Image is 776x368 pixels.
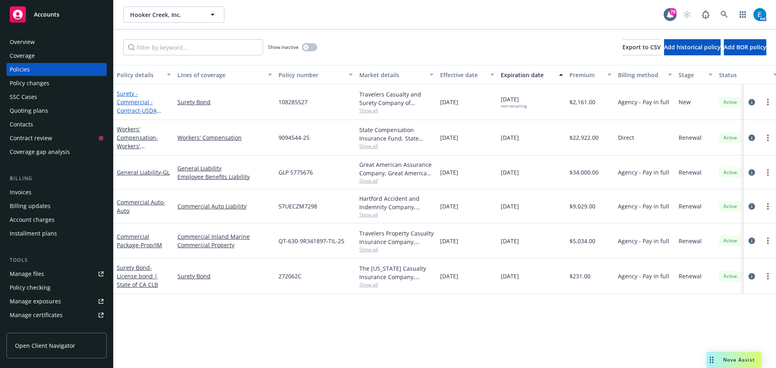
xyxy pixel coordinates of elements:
[747,97,757,107] a: circleInformation
[6,295,107,308] a: Manage exposures
[10,132,52,145] div: Contract review
[6,200,107,212] a: Billing updates
[6,77,107,90] a: Policy changes
[763,97,773,107] a: more
[177,71,263,79] div: Lines of coverage
[275,65,356,84] button: Policy number
[569,237,595,245] span: $5,034.00
[569,202,595,210] span: $9,029.00
[359,143,434,149] span: Show all
[117,264,158,288] span: - License bond | State of CA CLB
[735,6,751,23] a: Switch app
[679,237,702,245] span: Renewal
[359,281,434,288] span: Show all
[117,71,162,79] div: Policy details
[501,168,519,177] span: [DATE]
[501,95,527,109] span: [DATE]
[618,168,669,177] span: Agency - Pay in full
[10,145,70,158] div: Coverage gap analysis
[763,168,773,177] a: more
[569,133,599,142] span: $22,922.00
[6,256,107,264] div: Tools
[278,133,310,142] span: 9094544-25
[6,3,107,26] a: Accounts
[622,43,661,51] span: Export to CSV
[356,65,437,84] button: Market details
[716,6,732,23] a: Search
[6,267,107,280] a: Manage files
[722,134,738,141] span: Active
[130,11,200,19] span: Hooker Creek, Inc.
[10,118,33,131] div: Contacts
[679,272,702,280] span: Renewal
[566,65,615,84] button: Premium
[722,169,738,176] span: Active
[501,237,519,245] span: [DATE]
[6,49,107,62] a: Coverage
[6,36,107,48] a: Overview
[359,126,434,143] div: State Compensation Insurance Fund, State Compensation Insurance Fund (SCIF)
[15,341,75,350] span: Open Client Navigator
[6,213,107,226] a: Account charges
[359,229,434,246] div: Travelers Property Casualty Insurance Company, Travelers Insurance
[569,272,590,280] span: $231.00
[359,246,434,253] span: Show all
[278,202,317,210] span: 57UECZM7298
[278,272,302,280] span: 272062C
[747,236,757,246] a: circleInformation
[724,43,766,51] span: Add BOR policy
[618,202,669,210] span: Agency - Pay in full
[6,309,107,322] a: Manage certificates
[6,118,107,131] a: Contacts
[722,99,738,106] span: Active
[6,186,107,199] a: Invoices
[440,272,458,280] span: [DATE]
[763,202,773,211] a: more
[10,200,51,212] div: Billing updates
[615,65,675,84] button: Billing method
[117,264,158,288] a: Surety Bond
[722,237,738,244] span: Active
[664,43,721,51] span: Add historical policy
[747,202,757,211] a: circleInformation
[117,134,158,158] span: - Workers' Compensation
[618,98,669,106] span: Agency - Pay in full
[10,213,55,226] div: Account charges
[747,271,757,281] a: circleInformation
[440,168,458,177] span: [DATE]
[10,77,49,90] div: Policy changes
[763,236,773,246] a: more
[6,322,107,335] a: Manage claims
[6,227,107,240] a: Installment plans
[501,272,519,280] span: [DATE]
[440,237,458,245] span: [DATE]
[278,98,308,106] span: 108285527
[722,203,738,210] span: Active
[675,65,716,84] button: Stage
[10,267,44,280] div: Manage files
[117,90,169,140] a: Surety - Commercial - Contract
[34,11,59,18] span: Accounts
[10,322,51,335] div: Manage claims
[679,98,691,106] span: New
[359,107,434,114] span: Show all
[177,133,272,142] a: Workers' Compensation
[706,352,761,368] button: Nova Assist
[10,36,35,48] div: Overview
[498,65,566,84] button: Expiration date
[618,237,669,245] span: Agency - Pay in full
[6,63,107,76] a: Policies
[359,211,434,218] span: Show all
[501,103,527,109] div: non-recurring
[359,177,434,184] span: Show all
[177,98,272,106] a: Surety Bond
[10,281,51,294] div: Policy checking
[177,241,272,249] a: Commercial Property
[123,39,263,55] input: Filter by keyword...
[6,90,107,103] a: SSC Cases
[174,65,275,84] button: Lines of coverage
[359,160,434,177] div: Great American Assurance Company, Great American Insurance Group, Jencap Insurance Services Inc
[719,71,768,79] div: Status
[753,8,766,21] img: photo
[10,309,63,322] div: Manage certificates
